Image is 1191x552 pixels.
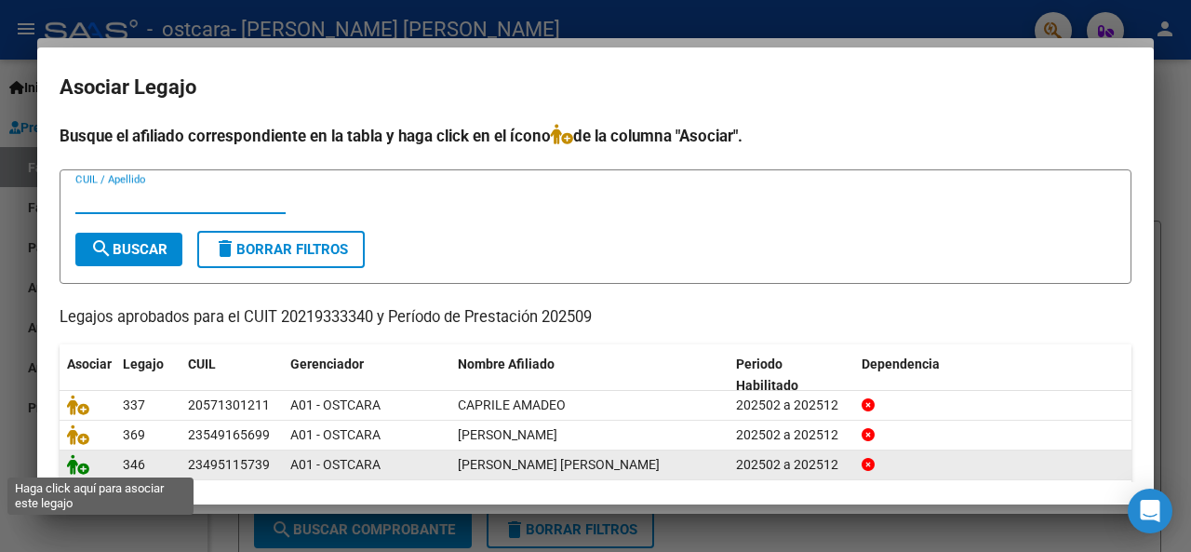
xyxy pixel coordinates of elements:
datatable-header-cell: Dependencia [854,344,1132,406]
span: Legajo [123,357,164,371]
span: 369 [123,427,145,442]
span: CAPRILE AMADEO [458,397,566,412]
h4: Busque el afiliado correspondiente en la tabla y haga click en el ícono de la columna "Asociar". [60,124,1131,148]
span: Nombre Afiliado [458,357,555,371]
span: Dependencia [862,357,940,371]
h2: Asociar Legajo [60,70,1131,105]
div: 202502 a 202512 [736,424,847,446]
span: 346 [123,457,145,472]
span: Buscar [90,241,167,258]
span: Periodo Habilitado [736,357,798,393]
span: 337 [123,397,145,412]
p: Legajos aprobados para el CUIT 20219333340 y Período de Prestación 202509 [60,306,1131,330]
span: Gerenciador [290,357,364,371]
div: 202502 a 202512 [736,454,847,476]
div: Open Intercom Messenger [1128,489,1172,533]
datatable-header-cell: CUIL [181,344,283,406]
div: 23495115739 [188,454,270,476]
span: A01 - OSTCARA [290,427,381,442]
datatable-header-cell: Nombre Afiliado [450,344,729,406]
button: Borrar Filtros [197,231,365,268]
span: CURZIO AGUSTIN [458,427,557,442]
datatable-header-cell: Asociar [60,344,115,406]
span: CUIL [188,357,216,371]
div: 202502 a 202512 [736,395,847,416]
span: A01 - OSTCARA [290,397,381,412]
span: Borrar Filtros [214,241,348,258]
mat-icon: search [90,237,113,260]
datatable-header-cell: Gerenciador [283,344,450,406]
datatable-header-cell: Legajo [115,344,181,406]
datatable-header-cell: Periodo Habilitado [729,344,854,406]
button: Buscar [75,233,182,266]
div: 20571301211 [188,395,270,416]
mat-icon: delete [214,237,236,260]
span: CURZIO JUAN VALENTINO [458,457,660,472]
span: A01 - OSTCARA [290,457,381,472]
span: Asociar [67,357,112,371]
div: 23549165699 [188,424,270,446]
